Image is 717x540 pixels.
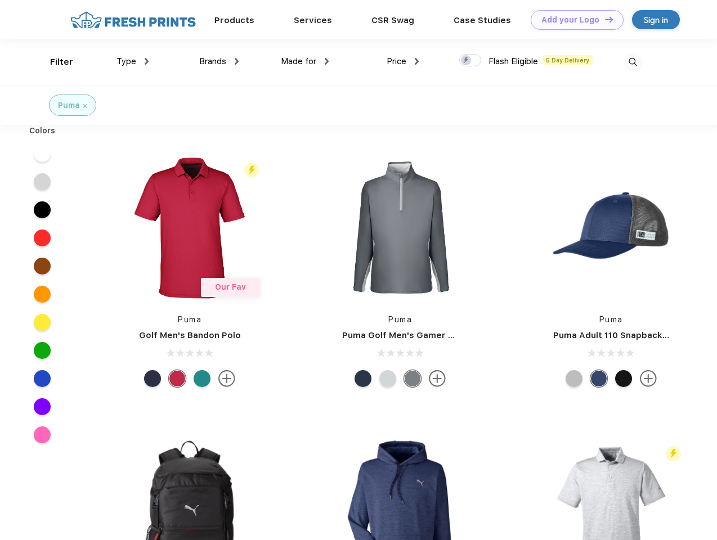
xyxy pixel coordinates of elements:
a: Puma Golf Men's Gamer Golf Quarter-Zip [342,330,520,340]
span: Type [116,56,136,66]
img: more.svg [429,370,446,387]
img: dropdown.png [235,58,239,65]
img: fo%20logo%202.webp [67,10,199,30]
div: Quarry with Brt Whit [566,370,582,387]
img: DT [605,16,613,22]
span: Our Fav [215,282,246,291]
div: Sign in [644,13,668,26]
div: Colors [21,125,64,137]
div: Ski Patrol [169,370,186,387]
a: Sign in [632,10,680,29]
a: Golf Men's Bandon Polo [139,330,241,340]
img: flash_active_toggle.svg [666,446,681,461]
img: more.svg [218,370,235,387]
div: Peacoat with Qut Shd [590,370,607,387]
span: Price [387,56,406,66]
span: 5 Day Delivery [543,55,593,65]
img: func=resize&h=266 [325,153,475,303]
img: dropdown.png [415,58,419,65]
div: Navy Blazer [144,370,161,387]
div: High Rise [379,370,396,387]
img: dropdown.png [145,58,149,65]
div: Green Lagoon [194,370,210,387]
div: Puma [58,100,80,111]
span: Made for [281,56,316,66]
a: Products [214,15,254,25]
div: Add your Logo [541,15,599,25]
a: CSR Swag [371,15,414,25]
img: func=resize&h=266 [115,153,265,303]
div: Pma Blk with Pma Blk [615,370,632,387]
img: more.svg [640,370,657,387]
img: desktop_search.svg [624,53,642,71]
img: func=resize&h=266 [536,153,686,303]
a: Puma [599,315,623,324]
img: flash_active_toggle.svg [244,163,259,178]
span: Brands [199,56,226,66]
div: Filter [50,56,73,69]
div: Navy Blazer [355,370,371,387]
img: filter_cancel.svg [83,104,87,108]
span: Flash Eligible [489,56,538,66]
a: Services [294,15,332,25]
div: Quiet Shade [404,370,421,387]
a: Puma [178,315,201,324]
a: Puma [388,315,412,324]
img: dropdown.png [325,58,329,65]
